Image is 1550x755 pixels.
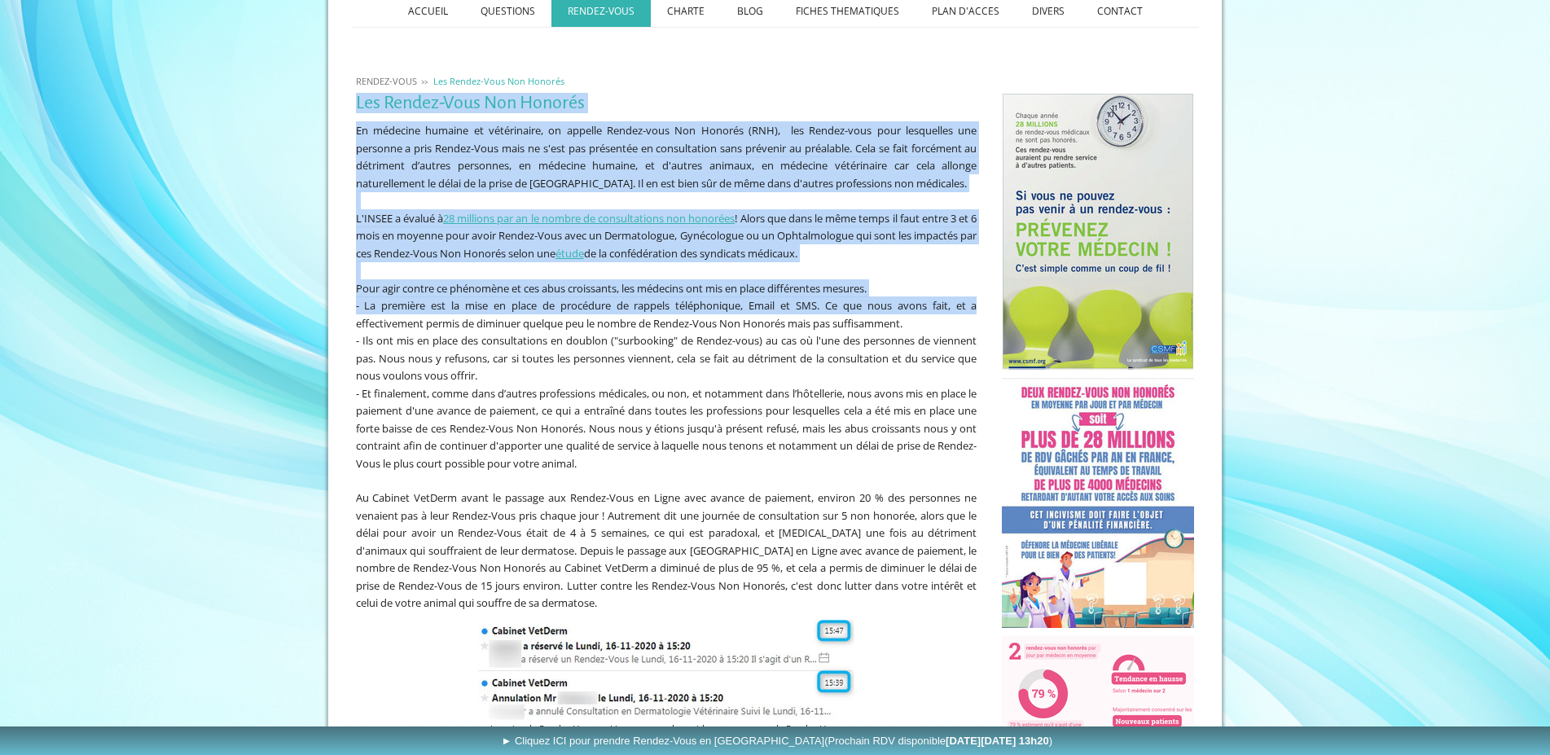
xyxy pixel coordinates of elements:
[501,735,1052,747] span: ► Cliquez ICI pour prendre Rendez-Vous en [GEOGRAPHIC_DATA]
[356,75,417,87] span: RENDEZ-VOUS
[555,246,584,261] a: étude
[356,93,977,113] h1: Les Rendez-Vous Non Honorés
[478,722,854,750] figcaption: La prise de Rendez-Vous en Ligne permet de rapidement proposer le Rendez-Vous libéré à une autre ...
[356,386,977,471] span: - Et finalement, comme dans d’autres professions médicales, ou non, et notamment dans l’hôtelleri...
[356,333,977,383] span: - Ils ont mis en place des consultations en doublon ("surbooking" de Rendez-vous) au cas où l'une...
[356,211,977,261] span: L'INSEE a évalué à ! Alors que dans le même temps il faut entre 3 et 6 mois en moyenne pour avoir...
[946,735,1049,747] b: [DATE][DATE] 13h20
[824,735,1052,747] span: (Prochain RDV disponible )
[356,490,977,610] span: Au Cabinet VetDerm avant le passage aux Rendez-Vous en Ligne avec avance de paiement, environ 20 ...
[356,281,867,296] span: Pour agir contre ce phénomène et ces abus croissants, les médecins ont mis en place différentes m...
[478,620,854,722] img: La prise de Rendez-Vous en Ligne permet de rapidement proposer le Rendez-Vous libéré à une autre ...
[443,211,735,226] a: 28 millions par an le nombre de consultations non honorées
[356,298,977,331] span: - La première est la mise en place de procédure de rappels téléphonique, Email et SMS. Ce que nou...
[433,75,564,87] span: Les Rendez-Vous Non Honorés
[356,123,977,191] span: En médecine humaine et vétérinaire, on appelle Rendez-vous Non Honorés (RNH), les Rendez-vous pou...
[429,75,569,87] a: Les Rendez-Vous Non Honorés
[352,75,421,87] a: RENDEZ-VOUS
